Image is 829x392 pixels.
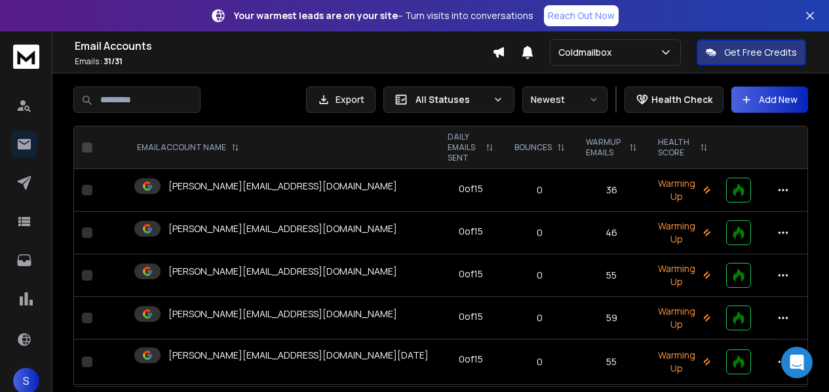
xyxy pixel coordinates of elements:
[415,93,488,106] p: All Statuses
[168,180,397,193] p: [PERSON_NAME][EMAIL_ADDRESS][DOMAIN_NAME]
[651,93,712,106] p: Health Check
[522,87,607,113] button: Newest
[625,87,723,113] button: Health Check
[168,265,397,278] p: [PERSON_NAME][EMAIL_ADDRESS][DOMAIN_NAME]
[544,5,619,26] a: Reach Out Now
[459,267,483,281] div: 0 of 15
[512,269,568,282] p: 0
[655,262,710,288] p: Warming Up
[234,9,398,22] strong: Your warmest leads are on your site
[586,137,624,158] p: WARMUP EMAILS
[655,220,710,246] p: Warming Up
[575,169,647,212] td: 36
[168,349,429,362] p: [PERSON_NAME][EMAIL_ADDRESS][DOMAIN_NAME][DATE]
[13,45,39,69] img: logo
[655,349,710,375] p: Warming Up
[575,340,647,385] td: 55
[306,87,376,113] button: Export
[558,46,617,59] p: Coldmailbox
[512,226,568,239] p: 0
[459,353,483,366] div: 0 of 15
[168,307,397,321] p: [PERSON_NAME][EMAIL_ADDRESS][DOMAIN_NAME]
[658,137,695,158] p: HEALTH SCORE
[75,38,492,54] h1: Email Accounts
[575,212,647,254] td: 46
[512,311,568,324] p: 0
[575,297,647,340] td: 59
[104,56,123,67] span: 31 / 31
[781,347,813,378] div: Open Intercom Messenger
[459,182,483,195] div: 0 of 15
[575,254,647,297] td: 55
[168,222,397,235] p: [PERSON_NAME][EMAIL_ADDRESS][DOMAIN_NAME]
[731,87,808,113] button: Add New
[137,142,239,153] div: EMAIL ACCOUNT NAME
[724,46,797,59] p: Get Free Credits
[512,355,568,368] p: 0
[655,305,710,331] p: Warming Up
[512,184,568,197] p: 0
[548,9,615,22] p: Reach Out Now
[459,310,483,323] div: 0 of 15
[75,56,492,67] p: Emails :
[459,225,483,238] div: 0 of 15
[655,177,710,203] p: Warming Up
[234,9,533,22] p: – Turn visits into conversations
[514,142,552,153] p: BOUNCES
[697,39,806,66] button: Get Free Credits
[448,132,480,163] p: DAILY EMAILS SENT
